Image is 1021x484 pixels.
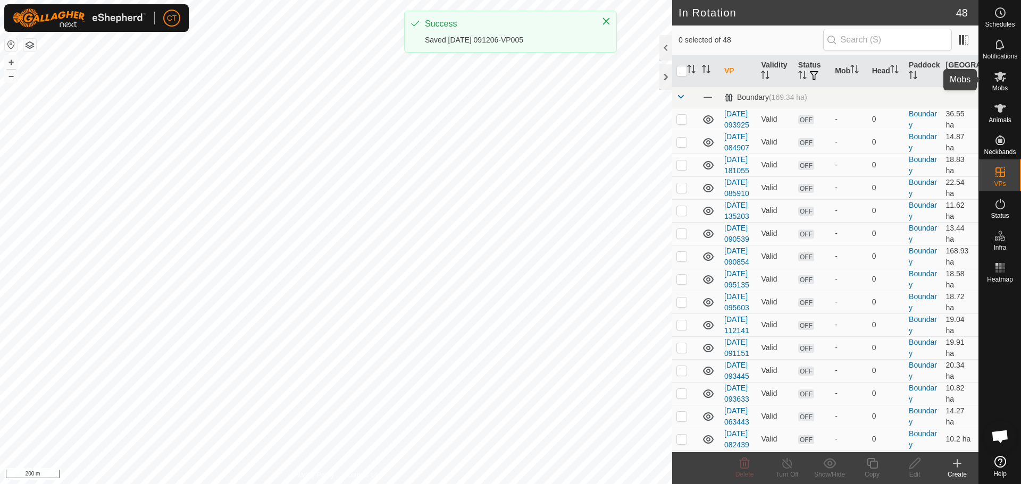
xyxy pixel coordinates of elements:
[769,93,807,101] span: (169.34 ha)
[942,108,978,131] td: 36.55 ha
[868,154,905,176] td: 0
[757,291,793,313] td: Valid
[724,429,749,449] a: [DATE] 082439
[909,201,937,220] a: Boundary
[679,6,956,19] h2: In Rotation
[893,470,936,479] div: Edit
[720,55,757,87] th: VP
[757,313,793,336] td: Valid
[909,72,917,81] p-sorticon: Activate to sort
[868,222,905,245] td: 0
[798,275,814,284] span: OFF
[425,18,591,30] div: Success
[757,268,793,291] td: Valid
[909,247,937,266] a: Boundary
[167,13,177,24] span: CT
[979,452,1021,481] a: Help
[13,9,146,28] img: Gallagher Logo
[798,412,814,421] span: OFF
[835,434,863,445] div: -
[724,109,749,129] a: [DATE] 093925
[851,470,893,479] div: Copy
[724,201,749,220] a: [DATE] 135203
[985,21,1015,28] span: Schedules
[757,154,793,176] td: Valid
[909,132,937,152] a: Boundary
[850,66,859,75] p-sorticon: Activate to sort
[757,336,793,359] td: Valid
[798,138,814,147] span: OFF
[956,5,968,21] span: 48
[868,359,905,382] td: 0
[294,470,334,480] a: Privacy Policy
[757,222,793,245] td: Valid
[868,108,905,131] td: 0
[992,85,1008,91] span: Mobs
[868,336,905,359] td: 0
[868,131,905,154] td: 0
[798,344,814,353] span: OFF
[798,161,814,170] span: OFF
[909,338,937,358] a: Boundary
[984,420,1016,452] div: Open chat
[798,435,814,444] span: OFF
[909,315,937,335] a: Boundary
[808,470,851,479] div: Show/Hide
[757,199,793,222] td: Valid
[942,336,978,359] td: 19.91 ha
[909,224,937,243] a: Boundary
[798,389,814,398] span: OFF
[835,342,863,353] div: -
[835,274,863,285] div: -
[942,382,978,405] td: 10.82 ha
[942,268,978,291] td: 18.58 ha
[798,72,807,81] p-sorticon: Activate to sort
[757,428,793,451] td: Valid
[757,405,793,428] td: Valid
[835,205,863,216] div: -
[868,268,905,291] td: 0
[890,66,899,75] p-sorticon: Activate to sort
[942,176,978,199] td: 22.54 ha
[835,137,863,148] div: -
[757,55,793,87] th: Validity
[724,315,749,335] a: [DATE] 112141
[909,269,937,289] a: Boundary
[687,66,696,75] p-sorticon: Activate to sort
[835,388,863,399] div: -
[831,55,867,87] th: Mob
[909,292,937,312] a: Boundary
[835,159,863,171] div: -
[909,384,937,403] a: Boundary
[983,53,1017,60] span: Notifications
[757,359,793,382] td: Valid
[599,14,614,29] button: Close
[798,298,814,307] span: OFF
[942,55,978,87] th: [GEOGRAPHIC_DATA] Area
[909,406,937,426] a: Boundary
[5,70,18,82] button: –
[5,38,18,51] button: Reset Map
[724,292,749,312] a: [DATE] 095603
[835,182,863,193] div: -
[702,66,710,75] p-sorticon: Activate to sort
[868,245,905,268] td: 0
[724,406,749,426] a: [DATE] 063443
[5,56,18,69] button: +
[984,149,1016,155] span: Neckbands
[909,429,937,449] a: Boundary
[735,471,754,478] span: Delete
[761,72,769,81] p-sorticon: Activate to sort
[757,131,793,154] td: Valid
[989,117,1011,123] span: Animals
[909,361,937,380] a: Boundary
[798,207,814,216] span: OFF
[798,321,814,330] span: OFF
[835,114,863,125] div: -
[942,428,978,451] td: 10.2 ha
[868,55,905,87] th: Head
[942,222,978,245] td: 13.44 ha
[909,178,937,198] a: Boundary
[23,39,36,52] button: Map Layers
[868,199,905,222] td: 0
